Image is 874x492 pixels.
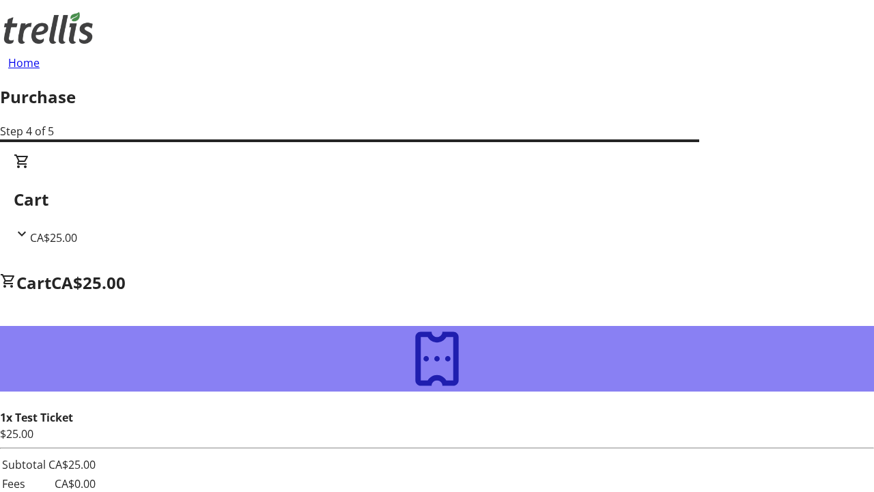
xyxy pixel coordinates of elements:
[1,456,46,474] td: Subtotal
[51,271,126,294] span: CA$25.00
[30,230,77,245] span: CA$25.00
[14,153,860,246] div: CartCA$25.00
[16,271,51,294] span: Cart
[48,456,96,474] td: CA$25.00
[14,187,860,212] h2: Cart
